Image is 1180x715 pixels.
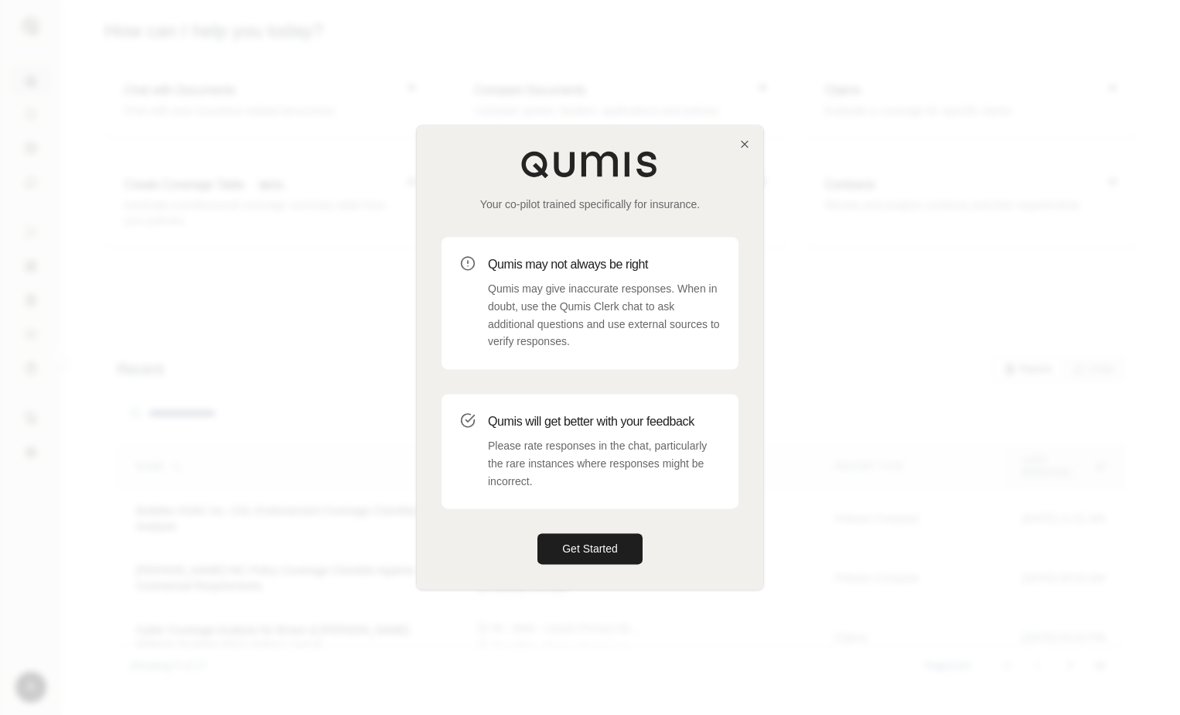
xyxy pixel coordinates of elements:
[520,150,660,178] img: Qumis Logo
[537,534,643,565] button: Get Started
[488,437,720,490] p: Please rate responses in the chat, particularly the rare instances where responses might be incor...
[488,412,720,431] h3: Qumis will get better with your feedback
[442,197,738,212] p: Your co-pilot trained specifically for insurance.
[488,280,720,351] p: Qumis may give inaccurate responses. When in doubt, use the Qumis Clerk chat to ask additional qu...
[488,255,720,274] h3: Qumis may not always be right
